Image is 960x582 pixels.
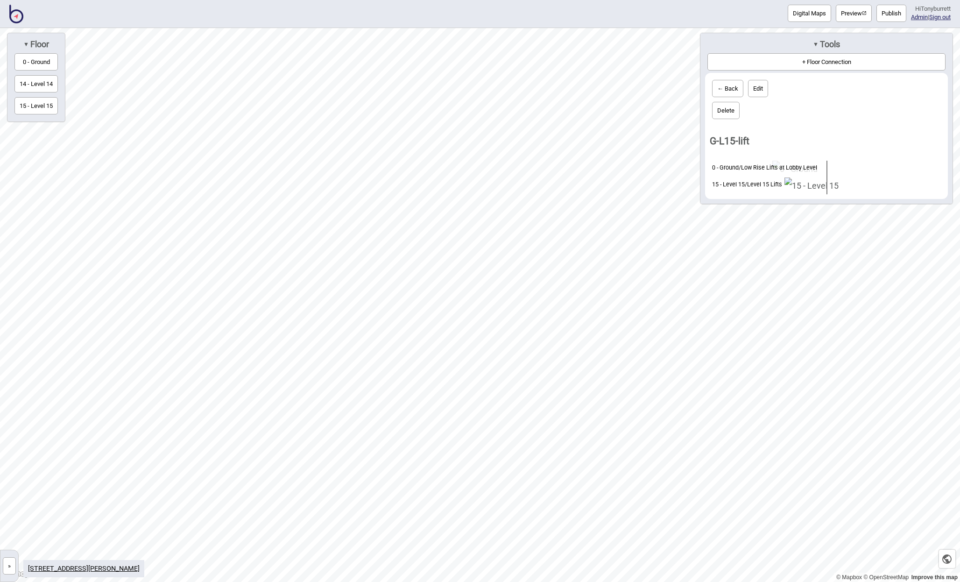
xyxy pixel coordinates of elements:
[836,5,872,22] a: Previewpreview
[911,14,928,21] a: Admin
[911,14,929,21] span: |
[911,5,951,13] div: Hi Tonyburrett
[863,574,909,581] a: OpenStreetMap
[712,80,743,97] button: ← Back
[14,75,58,92] button: 14 - Level 14
[29,39,49,50] span: Floor
[710,161,819,174] div: 0 - Ground / Low Rise Lifts at Lobby Level
[813,41,819,48] span: ▼
[819,39,840,50] span: Tools
[707,53,946,71] button: + Floor Connection
[929,14,951,21] button: Sign out
[28,565,140,573] a: [STREET_ADDRESS][PERSON_NAME]
[862,11,867,15] img: preview
[836,5,872,22] button: Preview
[14,53,58,71] button: 0 - Ground
[836,574,862,581] a: Mapbox
[9,5,23,23] img: BindiMaps CMS
[788,5,831,22] button: Digital Maps
[712,102,740,119] button: Delete
[0,560,18,570] a: »
[876,5,906,22] button: Publish
[14,97,58,114] button: 15 - Level 15
[3,557,16,575] button: »
[23,41,29,48] span: ▼
[911,574,958,581] a: Map feedback
[748,80,768,97] button: Edit
[3,568,44,579] a: Mapbox logo
[710,131,943,151] h3: G-L15 - lift
[710,177,784,191] div: 15 - Level 15 / Level 15 Lifts
[784,177,839,194] img: 15 - Level 15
